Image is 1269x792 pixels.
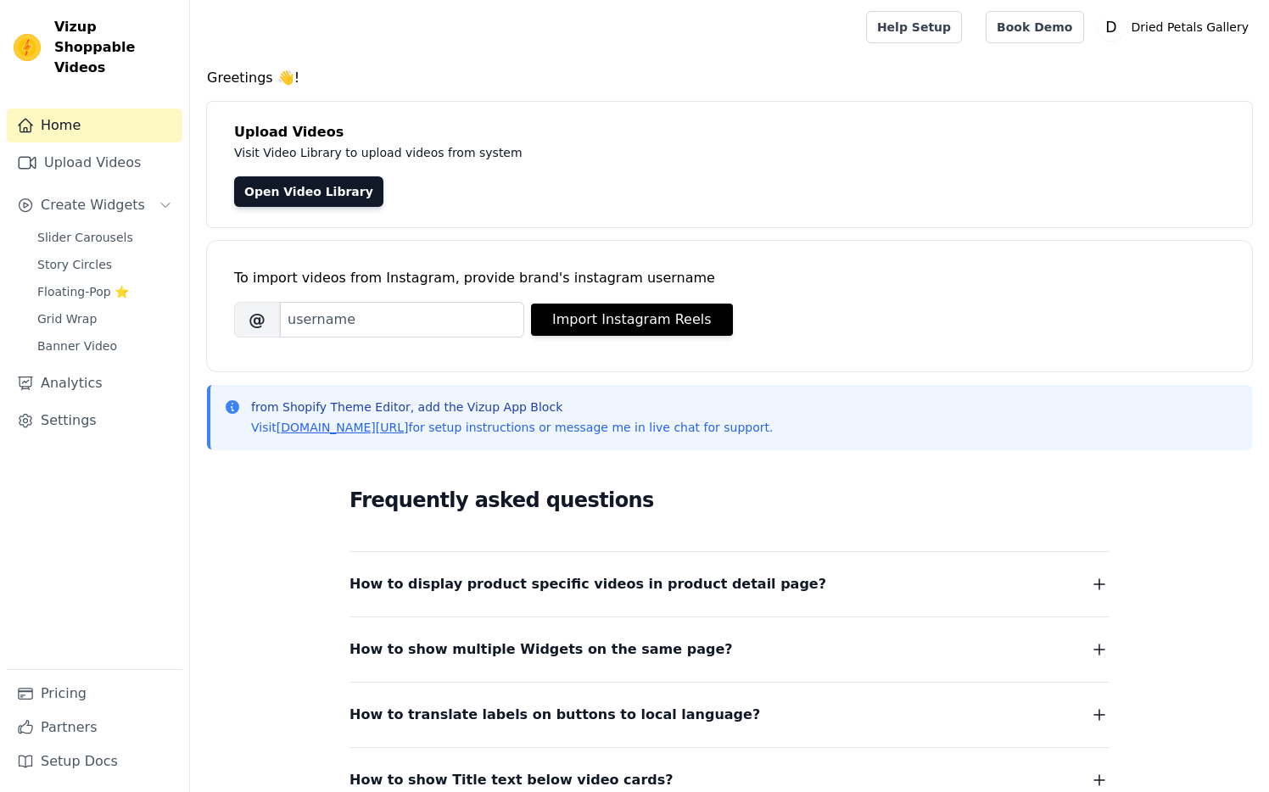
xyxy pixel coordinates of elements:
span: Slider Carousels [37,229,133,246]
a: Partners [7,711,182,745]
button: How to show multiple Widgets on the same page? [349,638,1110,661]
p: Dried Petals Gallery [1125,12,1256,42]
a: [DOMAIN_NAME][URL] [277,421,409,434]
img: Vizup [14,34,41,61]
span: How to show Title text below video cards? [349,768,674,792]
span: Vizup Shoppable Videos [54,17,176,78]
a: Grid Wrap [27,307,182,331]
a: Pricing [7,677,182,711]
p: from Shopify Theme Editor, add the Vizup App Block [251,399,773,416]
h4: Greetings 👋! [207,68,1252,88]
span: How to translate labels on buttons to local language? [349,703,760,727]
span: Banner Video [37,337,117,354]
button: How to show Title text below video cards? [349,768,1110,792]
span: How to display product specific videos in product detail page? [349,572,826,596]
a: Story Circles [27,253,182,276]
span: Story Circles [37,256,112,273]
a: Setup Docs [7,745,182,778]
p: Visit for setup instructions or message me in live chat for support. [251,419,773,436]
span: Grid Wrap [37,310,97,327]
text: D [1105,19,1116,36]
button: How to display product specific videos in product detail page? [349,572,1110,596]
button: Create Widgets [7,188,182,222]
span: Floating-Pop ⭐ [37,283,129,300]
a: Home [7,109,182,142]
input: username [280,302,524,337]
p: Visit Video Library to upload videos from system [234,142,994,163]
span: @ [234,302,280,337]
div: To import videos from Instagram, provide brand's instagram username [234,268,1225,288]
button: D Dried Petals Gallery [1098,12,1256,42]
a: Book Demo [986,11,1083,43]
h4: Upload Videos [234,122,1225,142]
span: How to show multiple Widgets on the same page? [349,638,733,661]
button: Import Instagram Reels [531,304,733,336]
a: Analytics [7,366,182,400]
a: Settings [7,404,182,438]
a: Help Setup [866,11,962,43]
a: Upload Videos [7,146,182,180]
button: How to translate labels on buttons to local language? [349,703,1110,727]
a: Floating-Pop ⭐ [27,280,182,304]
span: Create Widgets [41,195,145,215]
h2: Frequently asked questions [349,483,1110,517]
a: Slider Carousels [27,226,182,249]
a: Open Video Library [234,176,383,207]
a: Banner Video [27,334,182,358]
